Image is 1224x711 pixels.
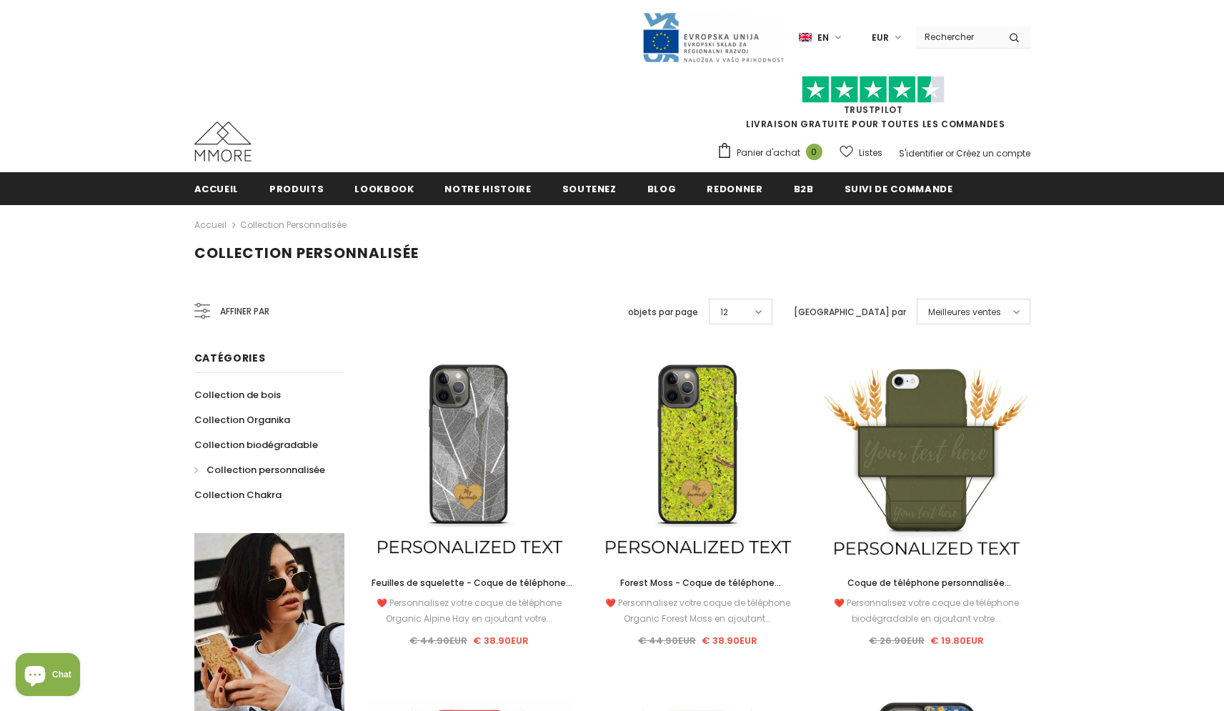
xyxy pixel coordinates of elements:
[220,304,269,319] span: Affiner par
[799,31,812,44] img: i-lang-1.png
[817,31,829,45] span: en
[845,182,953,196] span: Suivi de commande
[628,305,698,319] label: objets par page
[642,11,785,64] img: Javni Razpis
[194,121,252,161] img: Cas MMORE
[194,243,419,263] span: Collection personnalisée
[707,172,762,204] a: Redonner
[354,182,414,196] span: Lookbook
[806,144,822,160] span: 0
[794,305,906,319] label: [GEOGRAPHIC_DATA] par
[366,575,573,591] a: Feuilles de squelette - Coque de téléphone personnalisée - Cadeau personnalisé
[269,172,324,204] a: Produits
[194,413,290,427] span: Collection Organika
[638,634,696,647] span: € 44.90EUR
[194,172,239,204] a: Accueil
[194,438,318,452] span: Collection biodégradable
[473,634,529,647] span: € 38.90EUR
[840,140,882,165] a: Listes
[802,76,945,104] img: Faites confiance aux étoiles pilotes
[872,31,889,45] span: EUR
[720,305,728,319] span: 12
[737,146,800,160] span: Panier d'achat
[207,463,325,477] span: Collection personnalisée
[614,577,781,605] span: Forest Moss - Coque de téléphone personnalisée - Cadeau personnalisé
[945,147,954,159] span: or
[928,305,1001,319] span: Meilleures ventes
[647,182,677,196] span: Blog
[594,575,801,591] a: Forest Moss - Coque de téléphone personnalisée - Cadeau personnalisé
[194,217,227,234] a: Accueil
[844,104,903,116] a: TrustPilot
[822,575,1030,591] a: Coque de téléphone personnalisée biodégradable - Vert olive
[194,388,281,402] span: Collection de bois
[194,432,318,457] a: Collection biodégradable
[444,172,531,204] a: Notre histoire
[717,82,1030,130] span: LIVRAISON GRATUITE POUR TOUTES LES COMMANDES
[702,634,757,647] span: € 38.90EUR
[194,407,290,432] a: Collection Organika
[899,147,943,159] a: S'identifier
[707,182,762,196] span: Redonner
[354,172,414,204] a: Lookbook
[269,182,324,196] span: Produits
[717,142,830,164] a: Panier d'achat 0
[562,172,617,204] a: soutenez
[366,595,573,627] div: ❤️ Personnalisez votre coque de téléphone Organic Alpine Hay en ajoutant votre...
[194,182,239,196] span: Accueil
[642,31,785,43] a: Javni Razpis
[409,634,467,647] span: € 44.90EUR
[240,219,347,231] a: Collection personnalisée
[444,182,531,196] span: Notre histoire
[930,634,984,647] span: € 19.80EUR
[194,351,266,365] span: Catégories
[647,172,677,204] a: Blog
[845,172,953,204] a: Suivi de commande
[956,147,1030,159] a: Créez un compte
[372,577,572,605] span: Feuilles de squelette - Coque de téléphone personnalisée - Cadeau personnalisé
[194,382,281,407] a: Collection de bois
[847,577,1011,605] span: Coque de téléphone personnalisée biodégradable - Vert olive
[916,26,998,47] input: Search Site
[194,457,325,482] a: Collection personnalisée
[859,146,882,160] span: Listes
[11,653,84,700] inbox-online-store-chat: Shopify online store chat
[594,595,801,627] div: ❤️ Personnalisez votre coque de téléphone Organic Forest Moss en ajoutant...
[869,634,925,647] span: € 26.90EUR
[562,182,617,196] span: soutenez
[194,488,282,502] span: Collection Chakra
[194,482,282,507] a: Collection Chakra
[794,182,814,196] span: B2B
[794,172,814,204] a: B2B
[822,595,1030,627] div: ❤️ Personnalisez votre coque de téléphone biodégradable en ajoutant votre...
